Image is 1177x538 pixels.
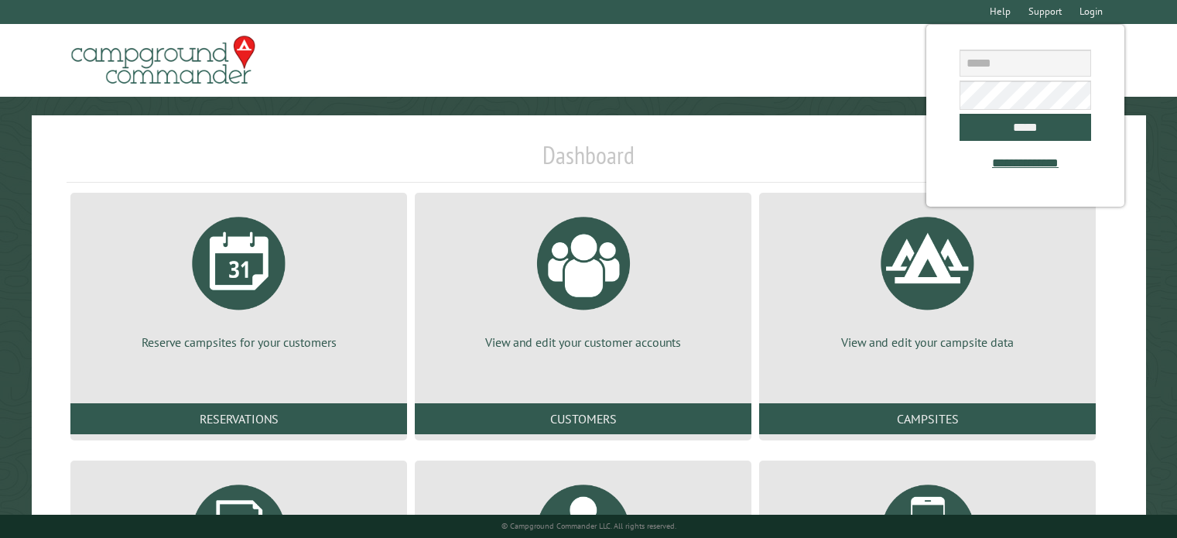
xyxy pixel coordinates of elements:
[67,30,260,91] img: Campground Commander
[433,334,733,351] p: View and edit your customer accounts
[501,521,676,531] small: © Campground Commander LLC. All rights reserved.
[70,403,407,434] a: Reservations
[415,403,751,434] a: Customers
[89,334,388,351] p: Reserve campsites for your customers
[778,205,1077,351] a: View and edit your campsite data
[759,403,1096,434] a: Campsites
[67,140,1110,183] h1: Dashboard
[89,205,388,351] a: Reserve campsites for your customers
[433,205,733,351] a: View and edit your customer accounts
[778,334,1077,351] p: View and edit your campsite data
